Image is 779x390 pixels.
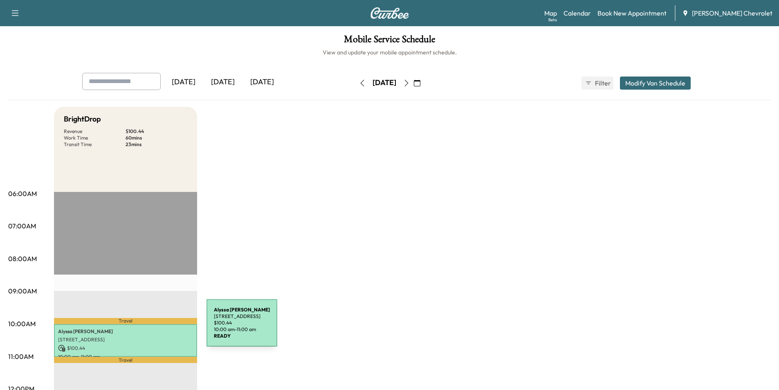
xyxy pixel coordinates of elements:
p: [STREET_ADDRESS] [58,336,193,343]
img: Curbee Logo [370,7,409,19]
h6: View and update your mobile appointment schedule. [8,48,771,56]
p: 60 mins [126,135,187,141]
div: [DATE] [242,73,282,92]
p: Transit Time [64,141,126,148]
div: [DATE] [203,73,242,92]
h5: BrightDrop [64,113,101,125]
p: 23 mins [126,141,187,148]
span: Filter [595,78,610,88]
a: MapBeta [544,8,557,18]
p: Work Time [64,135,126,141]
p: Travel [54,318,197,324]
a: Book New Appointment [597,8,667,18]
div: Beta [548,17,557,23]
p: Revenue [64,128,126,135]
button: Modify Van Schedule [620,77,691,90]
a: Calendar [563,8,591,18]
p: Alyssa [PERSON_NAME] [58,328,193,335]
p: 10:00 am - 11:00 am [58,354,193,360]
p: 11:00AM [8,352,34,361]
h1: Mobile Service Schedule [8,34,771,48]
button: Filter [581,77,613,90]
p: 06:00AM [8,189,37,198]
p: Travel [54,357,197,363]
p: $ 100.44 [126,128,187,135]
p: 07:00AM [8,221,36,231]
p: 09:00AM [8,286,37,296]
p: 10:00AM [8,319,36,329]
div: [DATE] [164,73,203,92]
span: [PERSON_NAME] Chevrolet [692,8,772,18]
div: [DATE] [373,78,396,88]
p: 08:00AM [8,254,37,264]
p: $ 100.44 [58,345,193,352]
